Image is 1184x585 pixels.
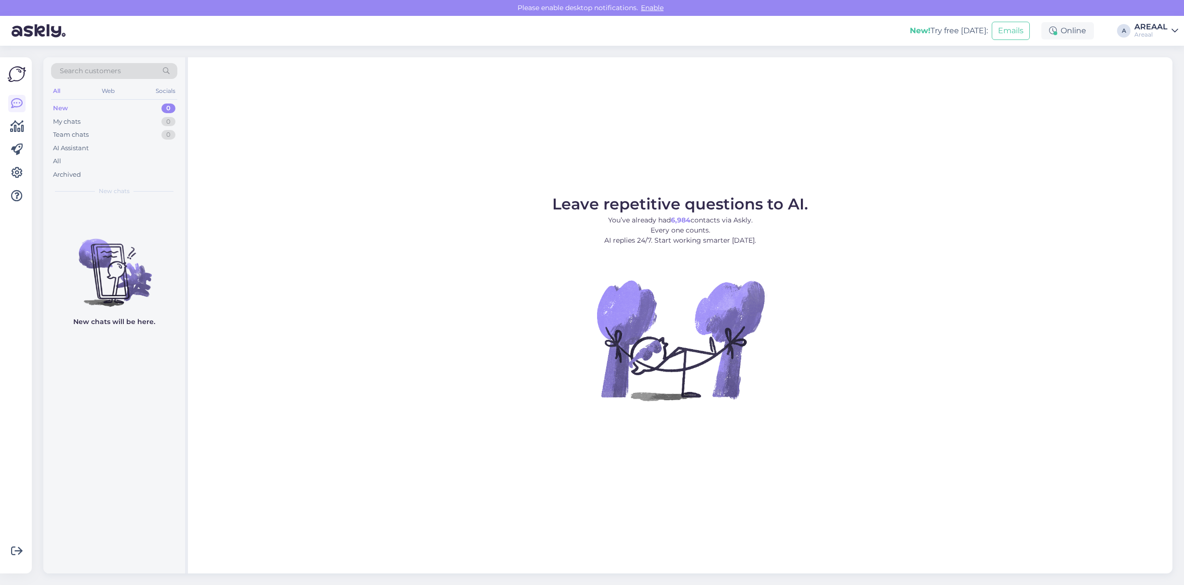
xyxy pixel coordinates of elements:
[910,26,931,35] b: New!
[671,216,691,224] b: 6,984
[161,117,175,127] div: 0
[1134,23,1178,39] a: AREAALAreaal
[60,66,121,76] span: Search customers
[53,130,89,140] div: Team chats
[53,156,61,166] div: All
[8,65,26,83] img: Askly Logo
[992,22,1030,40] button: Emails
[161,130,175,140] div: 0
[53,104,68,113] div: New
[1117,24,1131,38] div: A
[910,25,988,37] div: Try free [DATE]:
[53,143,89,153] div: AI Assistant
[99,187,130,195] span: New chats
[552,215,808,246] p: You’ve already had contacts via Askly. Every one counts. AI replies 24/7. Start working smarter [...
[51,85,62,97] div: All
[594,253,767,427] img: No Chat active
[1134,23,1168,31] div: AREAAL
[100,85,117,97] div: Web
[638,3,666,12] span: Enable
[1041,22,1094,39] div: Online
[53,170,81,180] div: Archived
[154,85,177,97] div: Socials
[1134,31,1168,39] div: Areaal
[43,221,185,308] img: No chats
[73,317,155,327] p: New chats will be here.
[552,195,808,213] span: Leave repetitive questions to AI.
[161,104,175,113] div: 0
[53,117,80,127] div: My chats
